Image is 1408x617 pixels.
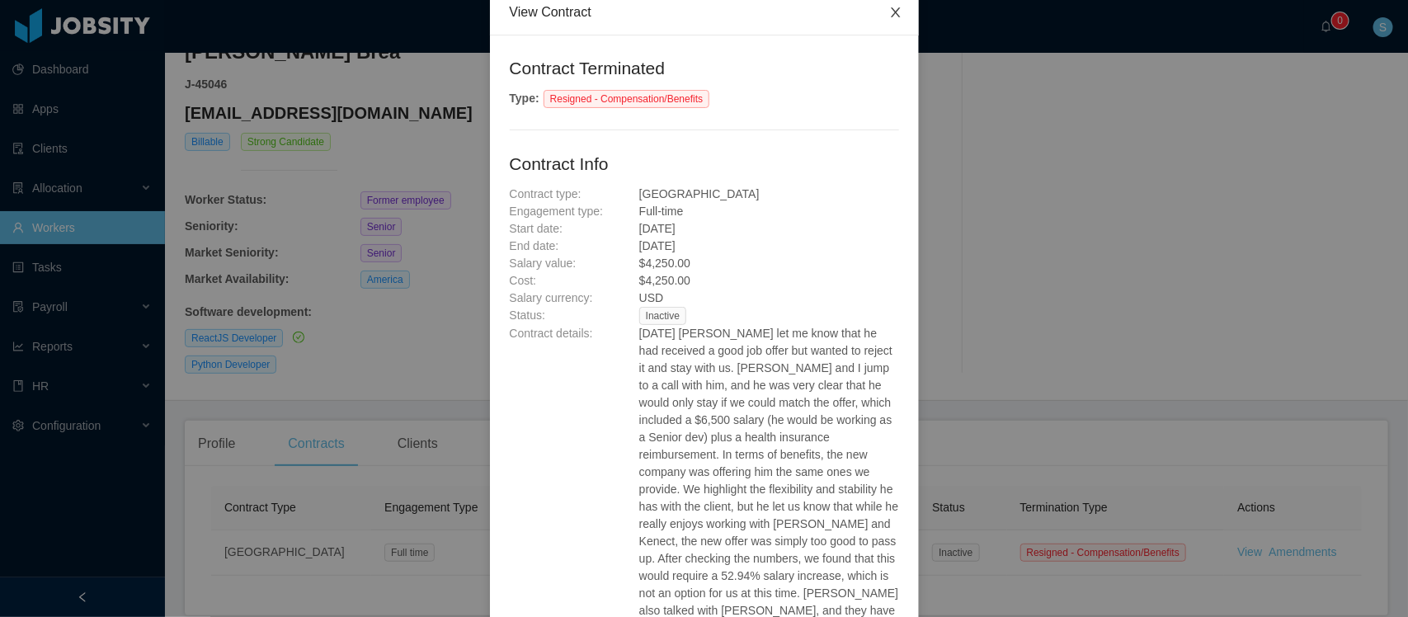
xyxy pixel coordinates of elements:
[639,239,676,252] span: [DATE]
[639,205,684,218] span: Full-time
[510,187,582,200] span: Contract type:
[510,327,593,340] span: Contract details:
[510,222,563,235] span: Start date:
[510,205,604,218] span: Engagement type:
[510,151,899,177] h2: Contract Info
[889,6,902,19] i: icon: close
[639,257,690,270] span: $4,250.00
[510,274,537,287] span: Cost:
[639,274,690,287] span: $4,250.00
[510,3,899,21] div: View Contract
[510,291,593,304] span: Salary currency:
[639,187,760,200] span: [GEOGRAPHIC_DATA]
[639,291,664,304] span: USD
[639,222,676,235] span: [DATE]
[510,308,546,322] span: Status:
[510,92,539,105] strong: Type :
[510,257,577,270] span: Salary value:
[510,55,899,82] h2: Contract Terminated
[544,90,709,108] span: Resigned - Compensation/Benefits
[639,307,686,325] span: Inactive
[510,239,559,252] span: End date:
